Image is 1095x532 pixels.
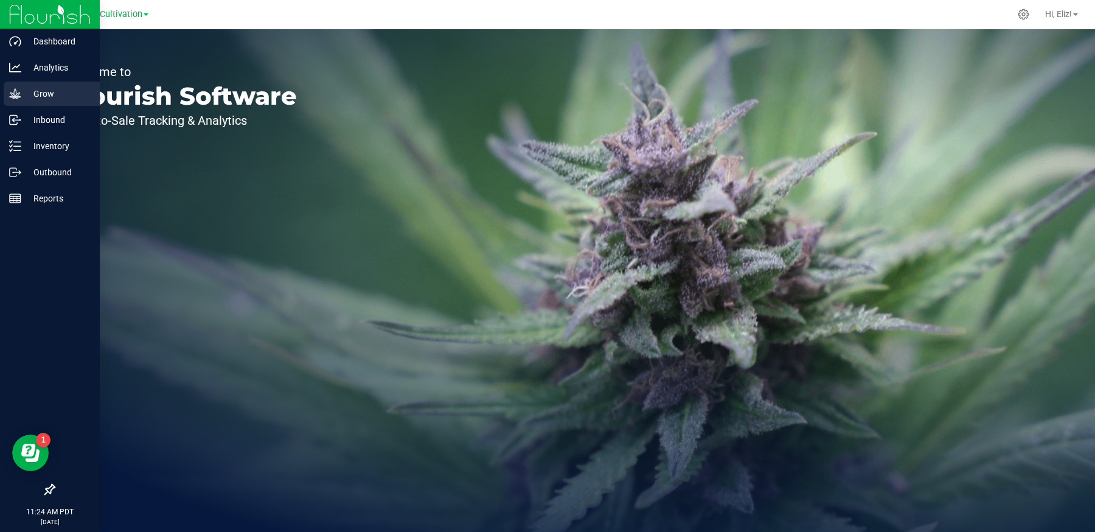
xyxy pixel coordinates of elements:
[100,9,142,19] span: Cultivation
[21,113,94,127] p: Inbound
[66,66,297,78] p: Welcome to
[21,139,94,153] p: Inventory
[36,433,50,447] iframe: Resource center unread badge
[21,165,94,180] p: Outbound
[66,114,297,127] p: Seed-to-Sale Tracking & Analytics
[9,166,21,178] inline-svg: Outbound
[9,35,21,47] inline-svg: Dashboard
[1045,9,1072,19] span: Hi, Eliz!
[9,88,21,100] inline-svg: Grow
[66,84,297,108] p: Flourish Software
[9,140,21,152] inline-svg: Inventory
[5,506,94,517] p: 11:24 AM PDT
[21,34,94,49] p: Dashboard
[9,114,21,126] inline-svg: Inbound
[21,86,94,101] p: Grow
[5,517,94,527] p: [DATE]
[9,192,21,205] inline-svg: Reports
[12,435,49,471] iframe: Resource center
[21,191,94,206] p: Reports
[21,60,94,75] p: Analytics
[9,61,21,74] inline-svg: Analytics
[1016,9,1031,20] div: Manage settings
